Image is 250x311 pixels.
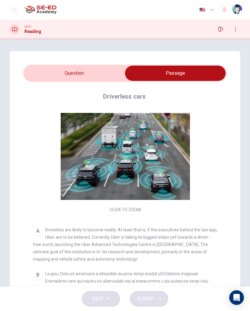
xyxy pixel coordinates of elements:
div: B [33,270,43,280]
h4: Driverless cars [103,92,146,101]
img: SE-ED Academy logo [24,4,56,16]
div: A [33,226,43,236]
h1: Reading [24,29,41,34]
button: open mobile menu [10,5,20,15]
img: en [198,8,206,12]
div: Open Intercom Messenger [229,290,244,305]
span: CEFR [24,25,31,29]
img: Profile picture [232,4,242,14]
span: Driverless are likely to become reality. At least that is, if the executives behind the taxi app,... [33,227,217,262]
